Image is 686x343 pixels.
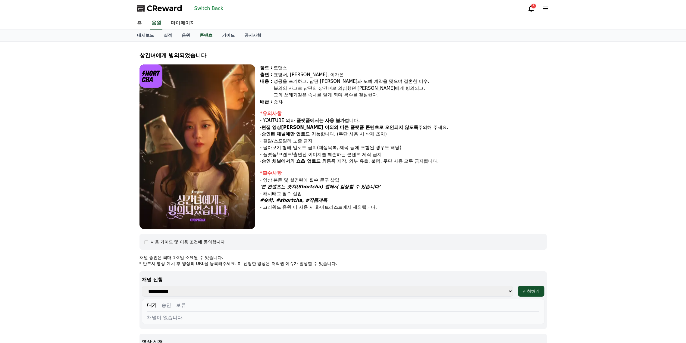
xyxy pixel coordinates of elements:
div: 사용 가이드 및 이용 조건에 동의합니다. [151,239,226,245]
div: *필수사항 [260,170,547,177]
strong: '본 컨텐츠는 숏챠(Shortcha) 앱에서 감상할 수 있습니다' [260,184,381,189]
div: 성공을 포기하고, 남편 [PERSON_NAME]과 노예 계약을 맺으며 결혼한 미수. [274,78,547,85]
div: 배급 : [260,98,272,105]
div: 숏챠 [274,98,547,105]
strong: 승인된 채널에만 업로드 가능 [262,131,321,137]
span: CReward [147,4,182,13]
a: 3 [528,5,535,12]
a: 콘텐츠 [197,30,215,41]
button: 승인 [161,302,171,309]
a: 대시보드 [132,30,159,41]
div: 채널이 없습니다. [147,314,539,321]
strong: 편집 영상[PERSON_NAME] 이외의 [262,125,338,130]
a: 홈 [132,17,147,30]
p: - 합니다. (무단 사용 시 삭제 조치) [260,131,547,138]
p: 채널 신청 [142,276,544,283]
a: CReward [137,4,182,13]
a: 실적 [159,30,177,41]
div: *유의사항 [260,110,547,117]
div: 3 [531,4,536,8]
p: - 플랫폼/브랜드/출연진 이미지를 훼손하는 콘텐츠 제작 금지 [260,151,547,158]
div: 출연 : [260,71,272,78]
p: - YOUTUBE 외 합니다. [260,117,547,124]
a: 마이페이지 [166,17,200,30]
a: 음원 [177,30,195,41]
div: 내용 : [260,78,272,98]
strong: 타 플랫폼에서는 사용 불가 [290,118,345,123]
p: - 주의해 주세요. [260,124,547,131]
div: - 해시태그 필수 삽입 [260,190,547,197]
button: 신청하기 [518,286,544,297]
div: 표영서, [PERSON_NAME], 이가은 [274,71,547,78]
strong: #숏챠, #shortcha, #작품제목 [260,198,327,203]
div: 신청하기 [523,288,540,294]
img: video [139,64,255,229]
a: 가이드 [217,30,240,41]
button: 대기 [147,302,157,309]
img: logo [139,64,163,88]
strong: 다른 플랫폼 콘텐츠로 오인되지 않도록 [340,125,418,130]
p: - 롱폼 제작, 외부 유출, 불펌, 무단 사용 모두 금지됩니다. [260,158,547,165]
p: - 몰아보기 형태 업로드 금지(재생목록, 제목 등에 포함된 경우도 해당) [260,144,547,151]
div: 불의의 사고로 남편의 상간녀로 의심했던 [PERSON_NAME]에게 빙의되고, [274,85,547,92]
button: Switch Back [192,4,226,13]
a: 공지사항 [240,30,266,41]
div: - 영상 본문 및 설명란에 필수 문구 삽입 [260,177,547,184]
p: 채널 승인은 최대 1-2일 소요될 수 있습니다. [139,254,547,260]
div: 로맨스 [274,64,547,71]
p: * 반드시 영상 게시 후 영상의 URL을 등록해주세요. 미 신청한 영상은 저작권 이슈가 발생할 수 있습니다. [139,260,547,267]
button: 보류 [176,302,186,309]
a: 음원 [150,17,162,30]
div: 장르 : [260,64,272,71]
p: - 결말/스포일러 노출 금지 [260,138,547,145]
div: - 크리워드 음원 미 사용 시 화이트리스트에서 제외됩니다. [260,204,547,211]
div: 상간녀에게 빙의되었습니다 [139,51,547,60]
div: 그의 쓰레기같은 속내를 알게 되며 복수를 결심한다. [274,92,547,98]
strong: 승인 채널에서의 쇼츠 업로드 외 [262,158,327,164]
